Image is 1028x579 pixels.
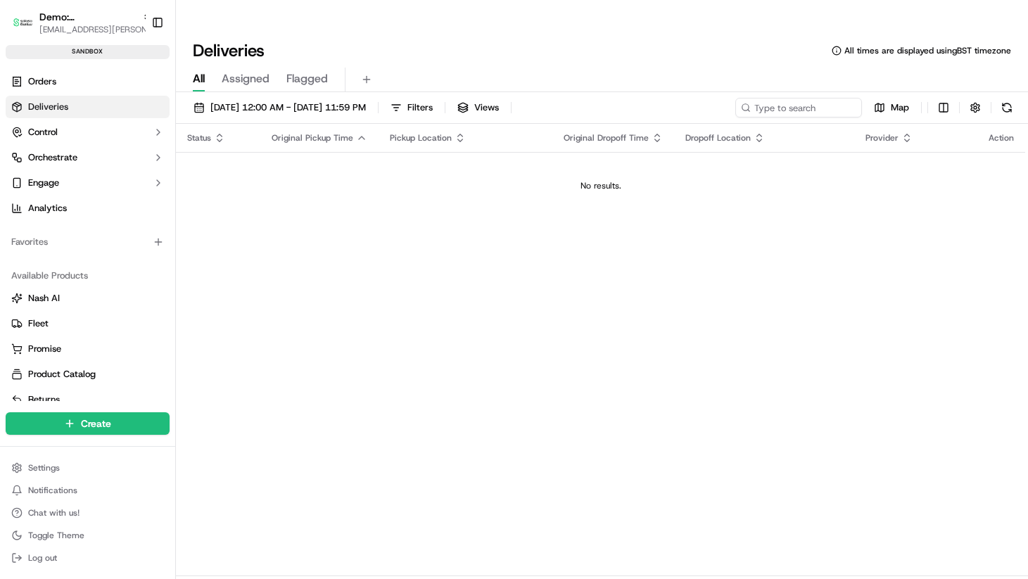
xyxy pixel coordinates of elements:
[39,24,152,35] button: [EMAIL_ADDRESS][PERSON_NAME]
[28,151,77,164] span: Orchestrate
[182,180,1020,191] div: No results.
[28,101,68,113] span: Deliveries
[28,126,58,139] span: Control
[187,132,211,144] span: Status
[272,132,353,144] span: Original Pickup Time
[6,388,170,411] button: Returns
[28,343,61,355] span: Promise
[865,132,899,144] span: Provider
[28,177,59,189] span: Engage
[390,132,452,144] span: Pickup Location
[6,172,170,194] button: Engage
[28,393,60,406] span: Returns
[193,70,205,87] span: All
[193,39,265,62] h1: Deliveries
[735,98,862,117] input: Type to search
[11,317,164,330] a: Fleet
[6,338,170,360] button: Promise
[28,75,56,88] span: Orders
[286,70,328,87] span: Flagged
[28,485,77,496] span: Notifications
[11,343,164,355] a: Promise
[474,101,499,114] span: Views
[28,530,84,541] span: Toggle Theme
[6,503,170,523] button: Chat with us!
[6,312,170,335] button: Fleet
[6,146,170,169] button: Orchestrate
[28,462,60,473] span: Settings
[6,121,170,144] button: Control
[564,132,649,144] span: Original Dropoff Time
[6,265,170,287] div: Available Products
[187,98,372,117] button: [DATE] 12:00 AM - [DATE] 11:59 PM
[451,98,505,117] button: Views
[81,416,111,431] span: Create
[11,368,164,381] a: Product Catalog
[28,292,60,305] span: Nash AI
[11,11,34,34] img: Demo: Saudi
[989,132,1014,144] div: Action
[222,70,269,87] span: Assigned
[6,197,170,219] a: Analytics
[6,287,170,310] button: Nash AI
[6,231,170,253] div: Favorites
[6,481,170,500] button: Notifications
[6,6,146,39] button: Demo: SaudiDemo: [GEOGRAPHIC_DATA][EMAIL_ADDRESS][PERSON_NAME]
[685,132,751,144] span: Dropoff Location
[6,96,170,118] a: Deliveries
[844,45,1011,56] span: All times are displayed using BST timezone
[6,548,170,568] button: Log out
[28,552,57,564] span: Log out
[39,10,137,24] button: Demo: [GEOGRAPHIC_DATA]
[28,368,96,381] span: Product Catalog
[210,101,366,114] span: [DATE] 12:00 AM - [DATE] 11:59 PM
[407,101,433,114] span: Filters
[891,101,909,114] span: Map
[6,458,170,478] button: Settings
[6,45,170,59] div: sandbox
[997,98,1017,117] button: Refresh
[384,98,439,117] button: Filters
[6,70,170,93] a: Orders
[11,292,164,305] a: Nash AI
[28,507,80,518] span: Chat with us!
[28,317,49,330] span: Fleet
[868,98,915,117] button: Map
[6,363,170,386] button: Product Catalog
[6,526,170,545] button: Toggle Theme
[6,412,170,435] button: Create
[28,202,67,215] span: Analytics
[11,393,164,406] a: Returns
